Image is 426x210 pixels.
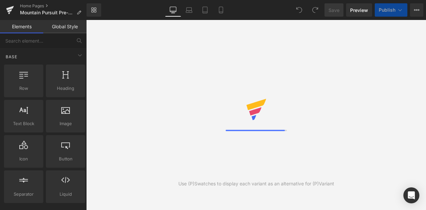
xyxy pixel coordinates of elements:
[403,187,419,203] div: Open Intercom Messenger
[165,3,181,17] a: Desktop
[293,3,306,17] button: Undo
[48,191,83,198] span: Liquid
[213,3,229,17] a: Mobile
[48,155,83,162] span: Button
[48,120,83,127] span: Image
[5,54,18,60] span: Base
[309,3,322,17] button: Redo
[181,3,197,17] a: Laptop
[346,3,372,17] a: Preview
[6,85,41,92] span: Row
[375,3,407,17] button: Publish
[6,120,41,127] span: Text Block
[6,191,41,198] span: Separator
[197,3,213,17] a: Tablet
[328,7,339,14] span: Save
[350,7,368,14] span: Preview
[43,20,87,33] a: Global Style
[20,10,74,15] span: Mountain Pursuit Pre-Sale
[379,7,395,13] span: Publish
[87,3,101,17] a: New Library
[48,85,83,92] span: Heading
[20,3,87,9] a: Home Pages
[178,180,334,187] div: Use (P)Swatches to display each variant as an alternative for (P)Variant
[6,155,41,162] span: Icon
[410,3,423,17] button: More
